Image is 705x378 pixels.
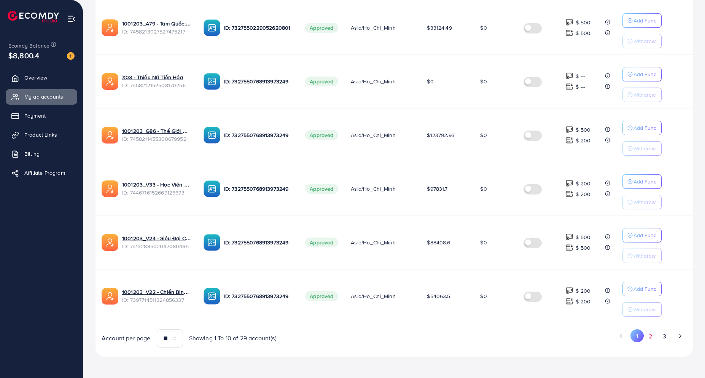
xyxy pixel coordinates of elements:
[351,292,396,300] span: Asia/Ho_Chi_Minh
[122,20,191,27] a: 1001203_A79 - Tam Quốc: Công Thành Truyền Kỳ
[24,74,47,81] span: Overview
[224,23,293,32] p: ID: 7327550229052620801
[102,334,151,343] span: Account per page
[305,238,338,247] span: Approved
[122,81,191,89] span: ID: 7458212152508170256
[633,16,657,25] p: Add Fund
[576,72,585,81] p: $ ---
[622,249,662,263] button: Withdraw
[576,18,590,27] p: $ 500
[24,112,46,120] span: Payment
[122,73,191,81] a: X03 - Thiếu Nữ Tiến Hóa
[633,305,656,314] p: Withdraw
[427,239,450,246] span: $88408.6
[565,190,573,198] img: top-up amount
[122,189,191,196] span: ID: 7446716152669126673
[102,19,118,36] img: ic-ads-acc.e4c84228.svg
[305,130,338,140] span: Approved
[622,13,662,28] button: Add Fund
[6,89,77,104] a: My ad accounts
[204,73,220,90] img: ic-ba-acc.ded83a64.svg
[8,11,59,22] img: logo
[622,228,662,242] button: Add Fund
[622,195,662,209] button: Withdraw
[24,131,57,139] span: Product Links
[305,291,338,301] span: Approved
[24,150,40,158] span: Billing
[351,185,396,193] span: Asia/Ho_Chi_Minh
[102,127,118,144] img: ic-ads-acc.e4c84228.svg
[122,288,191,296] a: 1001203_V22 - Chiến Binh Siêu Cấp_1722414636835
[351,78,396,85] span: Asia/Ho_Chi_Minh
[351,131,396,139] span: Asia/Ho_Chi_Minh
[576,136,590,145] p: $ 200
[427,185,447,193] span: $97831.7
[427,24,452,32] span: $33124.49
[102,180,118,197] img: ic-ads-acc.e4c84228.svg
[122,296,191,304] span: ID: 7397714511324856337
[633,144,656,153] p: Withdraw
[351,24,396,32] span: Asia/Ho_Chi_Minh
[480,185,487,193] span: $0
[102,288,118,305] img: ic-ads-acc.e4c84228.svg
[565,18,573,26] img: top-up amount
[102,234,118,251] img: ic-ads-acc.e4c84228.svg
[122,20,191,35] div: <span class='underline'>1001203_A79 - Tam Quốc: Công Thành Truyền Kỳ</span></br>7458213027527475217
[204,180,220,197] img: ic-ba-acc.ded83a64.svg
[204,19,220,36] img: ic-ba-acc.ded83a64.svg
[427,292,450,300] span: $54063.5
[102,73,118,90] img: ic-ads-acc.e4c84228.svg
[633,198,656,207] p: Withdraw
[122,127,191,143] div: <span class='underline'>1001203_G86 - Thế Giới Hải Tặc</span></br>7458211455360679952
[576,179,590,188] p: $ 200
[427,78,433,85] span: $0
[224,238,293,247] p: ID: 7327550768913973249
[565,29,573,37] img: top-up amount
[24,169,65,177] span: Affiliate Program
[657,329,671,343] button: Go to page 3
[6,165,77,180] a: Affiliate Program
[622,121,662,135] button: Add Fund
[204,127,220,144] img: ic-ba-acc.ded83a64.svg
[122,181,191,196] div: <span class='underline'>1001203_V33 - Học Viện Huyền Thoại_1733823729883</span></br>7446716152669...
[480,292,487,300] span: $0
[224,292,293,301] p: ID: 7327550768913973249
[565,136,573,144] img: top-up amount
[576,286,590,295] p: $ 200
[224,77,293,86] p: ID: 7327550768913973249
[204,234,220,251] img: ic-ba-acc.ded83a64.svg
[644,329,657,343] button: Go to page 2
[8,50,39,61] span: $8,800.4
[565,287,573,295] img: top-up amount
[24,93,63,100] span: My ad accounts
[122,242,191,250] span: ID: 7413288502047080465
[630,329,644,342] button: Go to page 1
[480,239,487,246] span: $0
[576,233,590,242] p: $ 500
[351,239,396,246] span: Asia/Ho_Chi_Minh
[622,282,662,296] button: Add Fund
[622,88,662,102] button: Withdraw
[633,90,656,99] p: Withdraw
[6,70,77,85] a: Overview
[673,344,699,372] iframe: Chat
[565,72,573,80] img: top-up amount
[224,131,293,140] p: ID: 7327550768913973249
[122,181,191,188] a: 1001203_V33 - Học Viện Huyền Thoại_1733823729883
[122,234,191,242] a: 1001203_V24 - Siêu Đại Chiến_1726040743489
[427,131,455,139] span: $123792.93
[633,37,656,46] p: Withdraw
[576,190,590,199] p: $ 200
[67,52,75,60] img: image
[6,108,77,123] a: Payment
[576,82,585,91] p: $ ---
[633,70,657,79] p: Add Fund
[122,28,191,35] span: ID: 7458213027527475217
[633,177,657,186] p: Add Fund
[565,233,573,241] img: top-up amount
[400,329,687,343] ul: Pagination
[8,42,49,49] span: Ecomdy Balance
[480,131,487,139] span: $0
[480,78,487,85] span: $0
